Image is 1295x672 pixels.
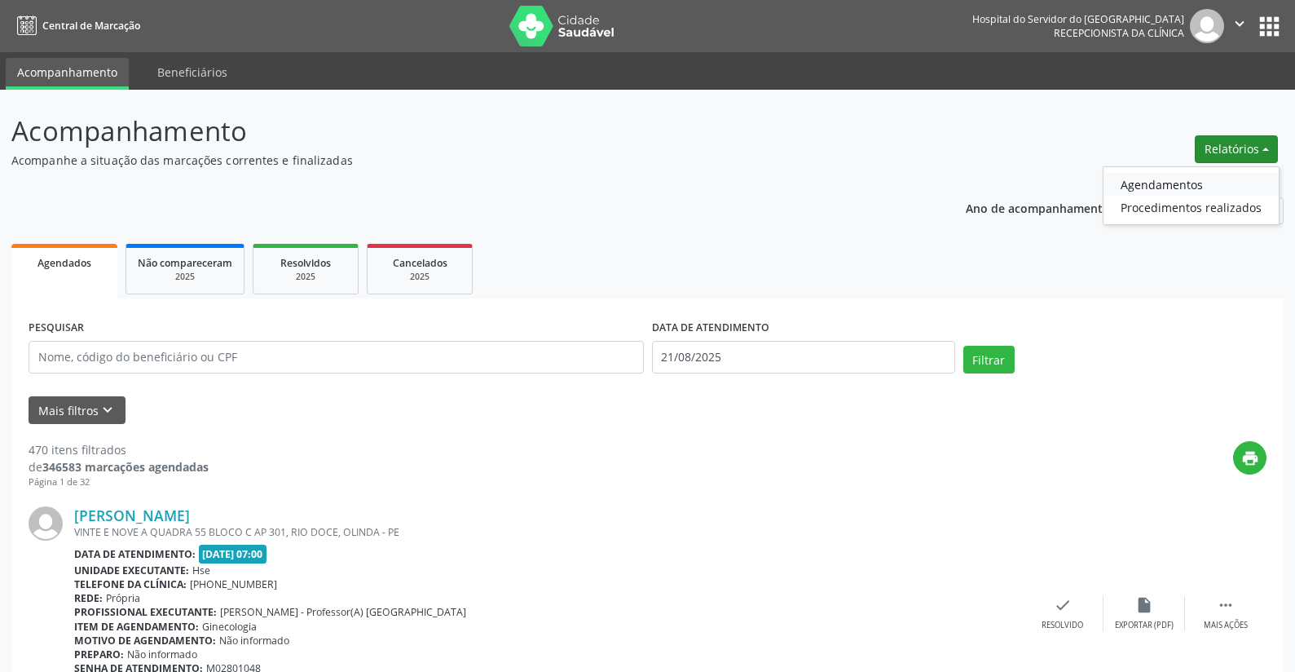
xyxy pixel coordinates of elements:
[29,396,126,425] button: Mais filtroskeyboard_arrow_down
[74,547,196,561] b: Data de atendimento:
[74,591,103,605] b: Rede:
[220,605,466,619] span: [PERSON_NAME] - Professor(A) [GEOGRAPHIC_DATA]
[1054,26,1184,40] span: Recepcionista da clínica
[265,271,346,283] div: 2025
[29,441,209,458] div: 470 itens filtrados
[74,577,187,591] b: Telefone da clínica:
[190,577,277,591] span: [PHONE_NUMBER]
[106,591,140,605] span: Própria
[963,346,1015,374] button: Filtrar
[74,525,1022,539] div: VINTE E NOVE A QUADRA 55 BLOCO C AP 301, RIO DOCE, OLINDA - PE
[1204,620,1248,631] div: Mais ações
[29,475,209,489] div: Página 1 de 32
[966,197,1110,218] p: Ano de acompanhamento
[1054,596,1072,614] i: check
[1255,12,1284,41] button: apps
[99,401,117,419] i: keyboard_arrow_down
[1103,166,1280,225] ul: Relatórios
[74,605,217,619] b: Profissional executante:
[29,316,84,341] label: PESQUISAR
[11,152,902,169] p: Acompanhe a situação das marcações correntes e finalizadas
[199,545,267,564] span: [DATE] 07:00
[1190,9,1224,43] img: img
[127,648,197,661] span: Não informado
[29,341,644,374] input: Nome, código do beneficiário ou CPF
[1115,620,1174,631] div: Exportar (PDF)
[11,111,902,152] p: Acompanhamento
[393,256,447,270] span: Cancelados
[1042,620,1083,631] div: Resolvido
[11,12,140,39] a: Central de Marcação
[652,316,769,341] label: DATA DE ATENDIMENTO
[1224,9,1255,43] button: 
[652,341,955,374] input: Selecione um intervalo
[146,58,239,86] a: Beneficiários
[6,58,129,90] a: Acompanhamento
[972,12,1184,26] div: Hospital do Servidor do [GEOGRAPHIC_DATA]
[379,271,460,283] div: 2025
[1241,449,1259,467] i: print
[29,458,209,475] div: de
[138,256,232,270] span: Não compareceram
[42,19,140,33] span: Central de Marcação
[1233,441,1266,475] button: print
[74,634,216,648] b: Motivo de agendamento:
[74,648,124,661] b: Preparo:
[280,256,331,270] span: Resolvidos
[29,506,63,541] img: img
[1195,135,1278,163] button: Relatórios
[1103,196,1279,219] a: Procedimentos realizados
[74,506,190,524] a: [PERSON_NAME]
[1135,596,1153,614] i: insert_drive_file
[192,564,210,577] span: Hse
[219,634,289,648] span: Não informado
[74,620,199,634] b: Item de agendamento:
[202,620,257,634] span: Ginecologia
[138,271,232,283] div: 2025
[74,564,189,577] b: Unidade executante:
[1217,596,1235,614] i: 
[1231,15,1249,33] i: 
[1103,173,1279,196] a: Agendamentos
[42,459,209,475] strong: 346583 marcações agendadas
[37,256,91,270] span: Agendados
